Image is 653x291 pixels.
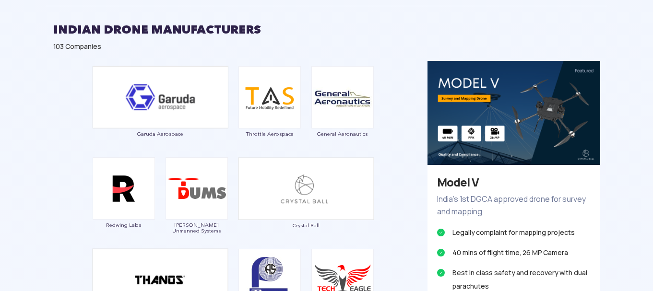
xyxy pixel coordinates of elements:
[311,92,374,136] a: General Aeronautics
[238,92,301,136] a: Throttle Aerospace
[437,175,591,191] h3: Model V
[53,42,600,51] div: 103 Companies
[92,222,155,228] span: Redwing Labs
[311,131,374,137] span: General Aeronautics
[238,184,374,228] a: Crystal Ball
[238,66,301,128] img: ic_throttle.png
[437,226,591,239] li: Legally complaint for mapping projects
[165,222,228,233] span: [PERSON_NAME] Unmanned Systems
[311,66,374,128] img: ic_general.png
[437,246,591,259] li: 40 mins of flight time, 26 MP Camera
[238,222,374,228] span: Crystal Ball
[427,61,600,165] img: bg_eco_crystal.png
[238,157,374,220] img: ic_crystalball_double.png
[437,193,591,218] p: India’s 1st DGCA approved drone for survey and mapping
[166,157,228,220] img: ic_daksha.png
[92,66,228,128] img: ic_garuda_eco.png
[238,131,301,137] span: Throttle Aerospace
[53,18,600,42] h2: INDIAN DRONE MANUFACTURERS
[92,92,228,137] a: Garuda Aerospace
[165,184,228,233] a: [PERSON_NAME] Unmanned Systems
[92,131,228,137] span: Garuda Aerospace
[93,157,155,220] img: ic_redwinglabs.png
[92,184,155,228] a: Redwing Labs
